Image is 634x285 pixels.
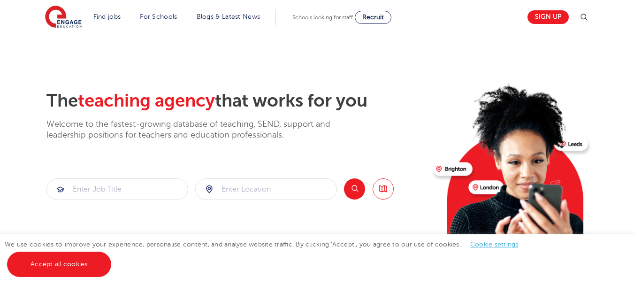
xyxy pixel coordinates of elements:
[46,178,188,200] div: Submit
[78,91,215,111] span: teaching agency
[93,13,121,20] a: Find jobs
[5,241,528,268] span: We use cookies to improve your experience, personalise content, and analyse website traffic. By c...
[45,6,82,29] img: Engage Education
[527,10,569,24] a: Sign up
[344,178,365,200] button: Search
[470,241,519,248] a: Cookie settings
[47,179,188,200] input: Submit
[292,14,353,21] span: Schools looking for staff
[46,90,425,112] h2: The that works for you
[196,179,336,200] input: Submit
[197,13,260,20] a: Blogs & Latest News
[140,13,177,20] a: For Schools
[7,252,111,277] a: Accept all cookies
[195,178,337,200] div: Submit
[355,11,391,24] a: Recruit
[46,119,356,141] p: Welcome to the fastest-growing database of teaching, SEND, support and leadership positions for t...
[362,14,384,21] span: Recruit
